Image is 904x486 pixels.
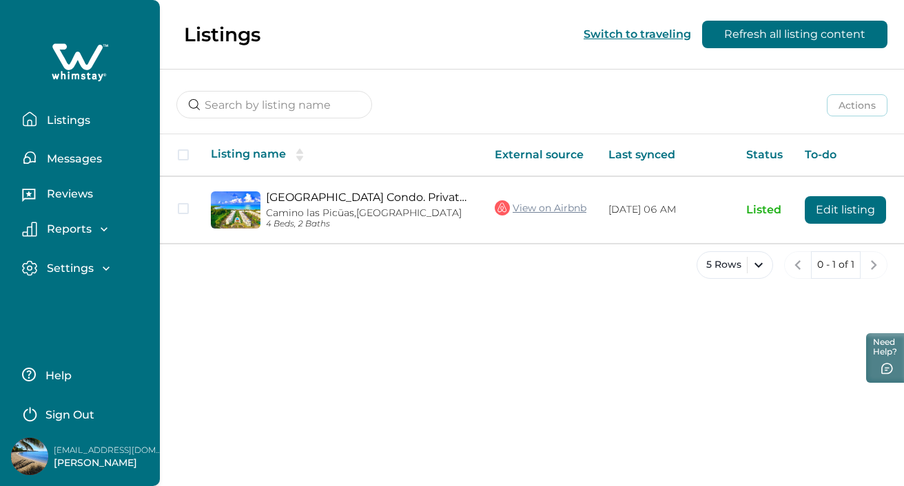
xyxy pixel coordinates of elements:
button: 5 Rows [697,251,773,279]
button: Messages [22,144,149,171]
a: [GEOGRAPHIC_DATA] Condo. Private Beach Gate & Pool. [266,191,473,204]
button: Edit listing [805,196,886,224]
th: Status [735,134,794,176]
button: next page [860,251,887,279]
button: Switch to traveling [584,28,691,41]
th: Last synced [597,134,735,176]
button: previous page [784,251,812,279]
p: Reports [43,222,92,236]
p: Listings [43,114,90,127]
button: 0 - 1 of 1 [811,251,861,279]
p: [PERSON_NAME] [54,456,164,470]
th: To-do [794,134,897,176]
th: Listing name [200,134,484,176]
img: propertyImage_Beach Resort Condo. Private Beach Gate & Pool. [211,191,260,229]
a: View on Airbnb [495,199,586,217]
p: Listed [746,203,783,217]
p: Settings [43,262,94,275]
button: Settings [22,260,149,276]
button: Listings [22,105,149,133]
p: Camino las Picüas, [GEOGRAPHIC_DATA] [266,207,473,219]
p: Messages [43,152,102,166]
input: Search by listing name [176,91,372,118]
p: Listings [184,23,260,46]
button: Refresh all listing content [702,21,887,48]
button: Reports [22,222,149,237]
button: Sign Out [22,399,144,427]
p: 0 - 1 of 1 [817,258,854,272]
button: sorting [286,148,314,162]
p: Help [41,369,72,383]
p: [DATE] 06 AM [608,203,724,217]
p: 4 Beds, 2 Baths [266,219,473,229]
p: [EMAIL_ADDRESS][DOMAIN_NAME] [54,443,164,457]
th: External source [484,134,597,176]
button: Actions [827,94,887,116]
p: Sign Out [45,408,94,422]
p: Reviews [43,187,93,201]
button: Reviews [22,182,149,210]
button: Help [22,361,144,388]
img: Whimstay Host [11,438,48,475]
